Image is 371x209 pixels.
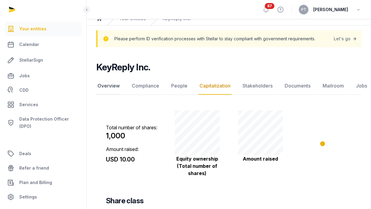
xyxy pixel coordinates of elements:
p: Amount raised: [106,146,162,164]
a: Capitalization [198,77,232,95]
a: Jobs [355,77,368,95]
a: Compliance [131,77,160,95]
a: Settings [5,190,82,204]
button: PT [299,5,308,14]
a: Mailroom [321,77,345,95]
a: Overview [96,77,121,95]
a: People [170,77,189,95]
span: 1,000 [106,131,125,140]
span: [PERSON_NAME] [313,6,348,13]
span: Data Protection Officer (DPO) [19,115,79,130]
span: CDD [19,87,29,94]
p: Amount raised [238,155,283,162]
a: Documents [283,77,312,95]
a: Stakeholders [241,77,274,95]
span: Services [19,101,38,108]
div: USD 10.00 [106,155,162,164]
a: CDD [5,84,82,96]
a: Plan and Billing [5,175,82,190]
span: Settings [19,193,37,201]
span: Calendar [19,41,39,48]
a: Refer a friend [5,161,82,175]
a: Services [5,97,82,112]
a: Jobs [5,69,82,83]
span: Deals [19,150,31,157]
h2: KeyReply Inc. [96,62,150,72]
nav: Tabs [96,77,361,95]
h3: Share class [106,196,144,206]
span: Refer a friend [19,164,49,172]
a: Data Protection Officer (DPO) [5,113,82,132]
span: Jobs [19,72,30,79]
span: 87 [265,3,274,9]
span: StellarSign [19,57,43,64]
a: StellarSign [5,53,82,67]
span: Your entities [19,25,46,32]
p: Equity ownership (Total number of shares) [175,155,220,177]
iframe: Chat Widget [341,180,371,209]
p: Total number of shares: [106,124,162,141]
a: Let's go [334,35,358,43]
span: Plan and Billing [19,179,52,186]
a: Calendar [5,37,82,52]
span: PT [301,8,306,11]
a: Your entities [5,22,82,36]
a: Deals [5,146,82,161]
p: Please perform ID verification processes with Stellar to stay compliant with government requireme... [114,35,315,43]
